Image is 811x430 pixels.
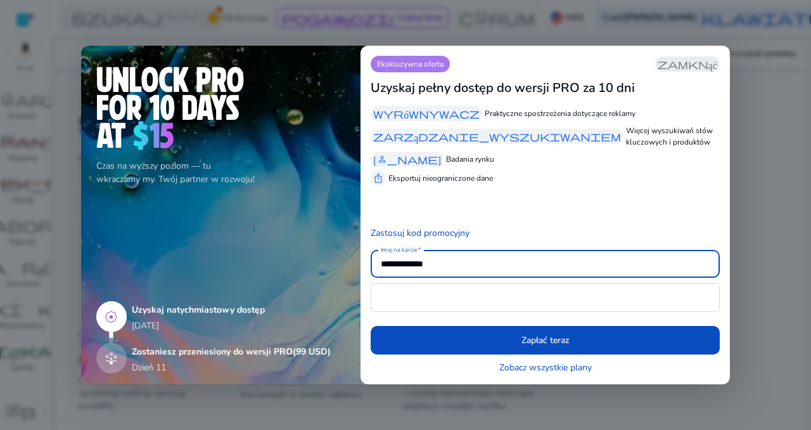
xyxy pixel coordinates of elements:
[598,79,635,96] font: 10 dni
[96,173,255,185] font: wkraczamy my. Twój partner w rozwoju!
[132,346,293,358] font: Zostaniesz przeniesiony do wersji PRO
[521,334,570,346] font: Zapłać teraz
[293,346,331,358] font: (99 USD)
[499,362,592,374] font: Zobacz wszystkie plany
[371,326,720,355] button: Zapłać teraz
[381,245,418,254] font: Imię na karcie
[373,130,621,143] font: zarządzanie_wyszukiwaniem
[371,227,469,239] font: Zastosuj kod promocyjny
[446,154,494,164] font: Badania rynku
[377,59,444,69] font: Ekskluzywna oferta
[658,58,717,70] font: zamknąć
[96,160,211,172] font: Czas na wyższy poziom — tu
[485,108,635,119] font: Praktyczne spostrzeżenia dotyczące reklamy
[373,172,383,185] font: ios_share
[371,79,596,96] font: Uzyskaj pełny dostęp do wersji PRO za
[132,362,166,374] font: Dzień 11
[373,107,480,120] font: wyrównywacz
[132,304,265,316] font: Uzyskaj natychmiastowy dostęp
[499,361,592,374] a: Zobacz wszystkie plany
[626,126,713,147] font: Więcej wyszukiwań słów kluczowych i produktów
[388,173,493,183] font: Eksportuj nieograniczone dane
[132,320,159,332] font: [DATE]
[378,285,713,310] iframe: Secure card payment input frame
[373,153,441,166] font: [PERSON_NAME]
